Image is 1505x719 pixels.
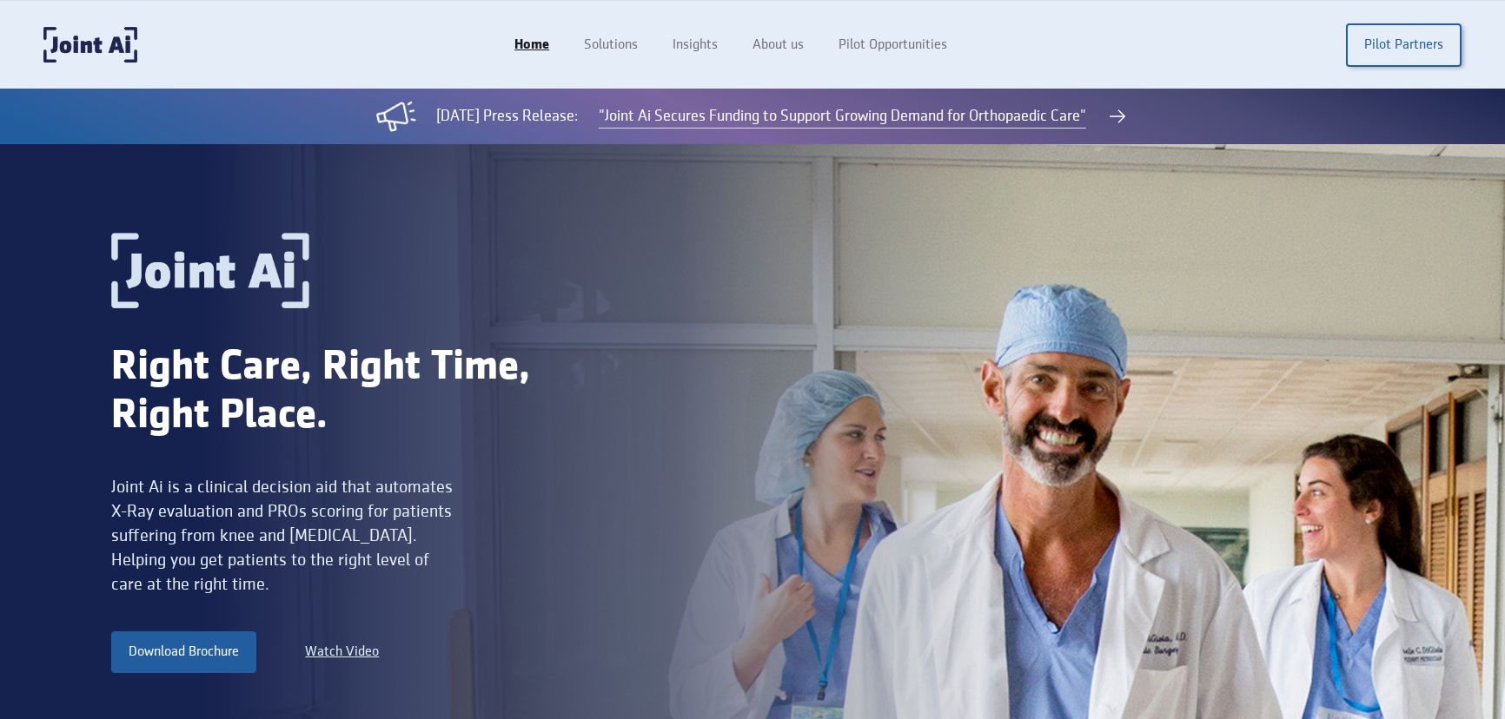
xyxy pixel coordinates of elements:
a: Insights [655,29,735,62]
a: Pilot Partners [1346,23,1462,67]
div: [DATE] Press Release: [436,105,578,128]
a: About us [735,29,821,62]
a: Home [497,29,567,62]
div: Right Care, Right Time, Right Place. [111,343,607,440]
a: Solutions [567,29,655,62]
a: "Joint Ai Secures Funding to Support Growing Demand for Orthopaedic Care" [599,105,1086,129]
a: home [43,27,137,63]
a: Watch Video [305,642,379,663]
div: Joint Ai is a clinical decision aid that automates X-Ray evaluation and PROs scoring for patients... [111,475,458,597]
a: Download Brochure [111,631,256,673]
a: Pilot Opportunities [821,29,965,62]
